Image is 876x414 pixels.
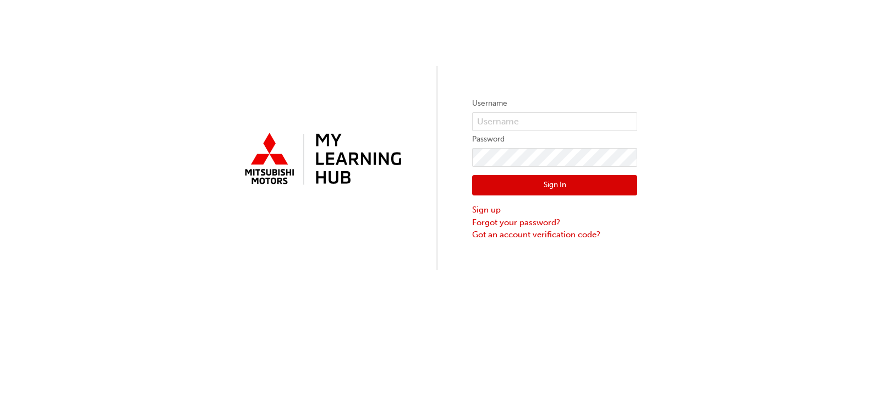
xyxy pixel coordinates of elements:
[472,112,637,131] input: Username
[472,133,637,146] label: Password
[472,228,637,241] a: Got an account verification code?
[239,128,404,191] img: mmal
[472,216,637,229] a: Forgot your password?
[472,204,637,216] a: Sign up
[472,97,637,110] label: Username
[472,175,637,196] button: Sign In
